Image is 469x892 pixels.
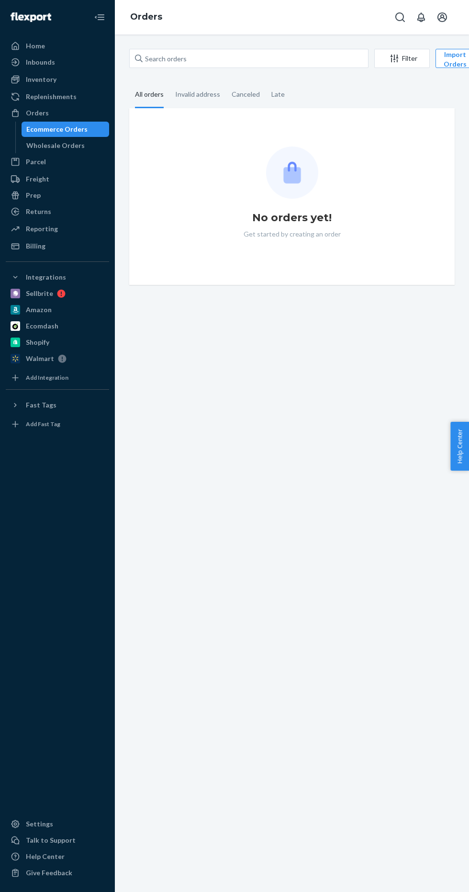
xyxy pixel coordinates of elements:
[6,238,109,254] a: Billing
[232,82,260,107] div: Canceled
[26,124,88,134] div: Ecommerce Orders
[412,8,431,27] button: Open notifications
[433,8,452,27] button: Open account menu
[6,286,109,301] a: Sellbrite
[26,420,60,428] div: Add Fast Tag
[6,105,109,121] a: Orders
[26,819,53,829] div: Settings
[6,397,109,413] button: Fast Tags
[6,865,109,881] button: Give Feedback
[26,108,49,118] div: Orders
[26,305,52,315] div: Amazon
[6,55,109,70] a: Inbounds
[26,852,65,861] div: Help Center
[6,849,109,864] a: Help Center
[22,122,110,137] a: Ecommerce Orders
[374,49,430,68] button: Filter
[6,204,109,219] a: Returns
[6,417,109,432] a: Add Fast Tag
[175,82,220,107] div: Invalid address
[26,354,54,363] div: Walmart
[450,422,469,471] button: Help Center
[6,270,109,285] button: Integrations
[123,3,170,31] ol: breadcrumbs
[26,400,56,410] div: Fast Tags
[26,272,66,282] div: Integrations
[26,174,49,184] div: Freight
[26,373,68,382] div: Add Integration
[135,82,164,108] div: All orders
[6,72,109,87] a: Inventory
[6,370,109,385] a: Add Integration
[26,241,45,251] div: Billing
[26,836,76,845] div: Talk to Support
[252,210,332,226] h1: No orders yet!
[26,191,41,200] div: Prep
[6,188,109,203] a: Prep
[26,75,56,84] div: Inventory
[129,49,368,68] input: Search orders
[266,147,318,199] img: Empty list
[26,338,49,347] div: Shopify
[6,318,109,334] a: Ecomdash
[26,868,72,878] div: Give Feedback
[6,351,109,366] a: Walmart
[6,154,109,169] a: Parcel
[26,224,58,234] div: Reporting
[6,302,109,317] a: Amazon
[26,207,51,216] div: Returns
[26,41,45,51] div: Home
[11,12,51,22] img: Flexport logo
[26,157,46,167] div: Parcel
[22,138,110,153] a: Wholesale Orders
[26,92,77,102] div: Replenishments
[391,8,410,27] button: Open Search Box
[26,289,53,298] div: Sellbrite
[271,82,285,107] div: Late
[6,816,109,832] a: Settings
[130,11,162,22] a: Orders
[6,89,109,104] a: Replenishments
[244,229,341,239] p: Get started by creating an order
[6,335,109,350] a: Shopify
[6,221,109,237] a: Reporting
[6,38,109,54] a: Home
[6,833,109,848] a: Talk to Support
[26,141,85,150] div: Wholesale Orders
[375,54,429,63] div: Filter
[26,57,55,67] div: Inbounds
[90,8,109,27] button: Close Navigation
[26,321,58,331] div: Ecomdash
[6,171,109,187] a: Freight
